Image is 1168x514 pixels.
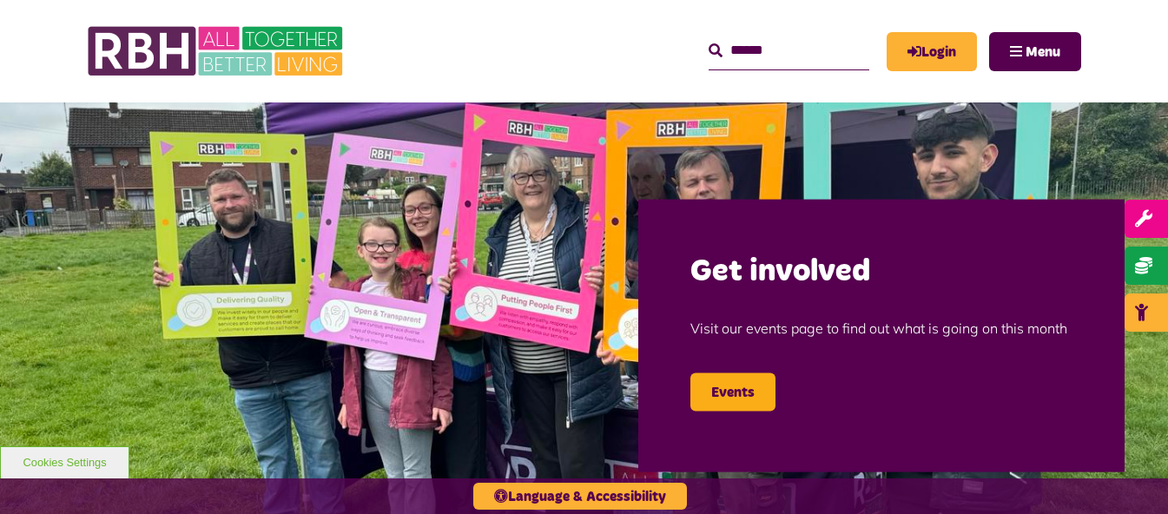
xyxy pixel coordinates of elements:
[690,251,1072,292] h2: Get involved
[887,32,977,71] a: MyRBH
[87,17,347,85] img: RBH
[690,292,1072,365] p: Visit our events page to find out what is going on this month
[1026,45,1060,59] span: Menu
[989,32,1081,71] button: Navigation
[690,373,775,412] a: Events
[473,483,687,510] button: Language & Accessibility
